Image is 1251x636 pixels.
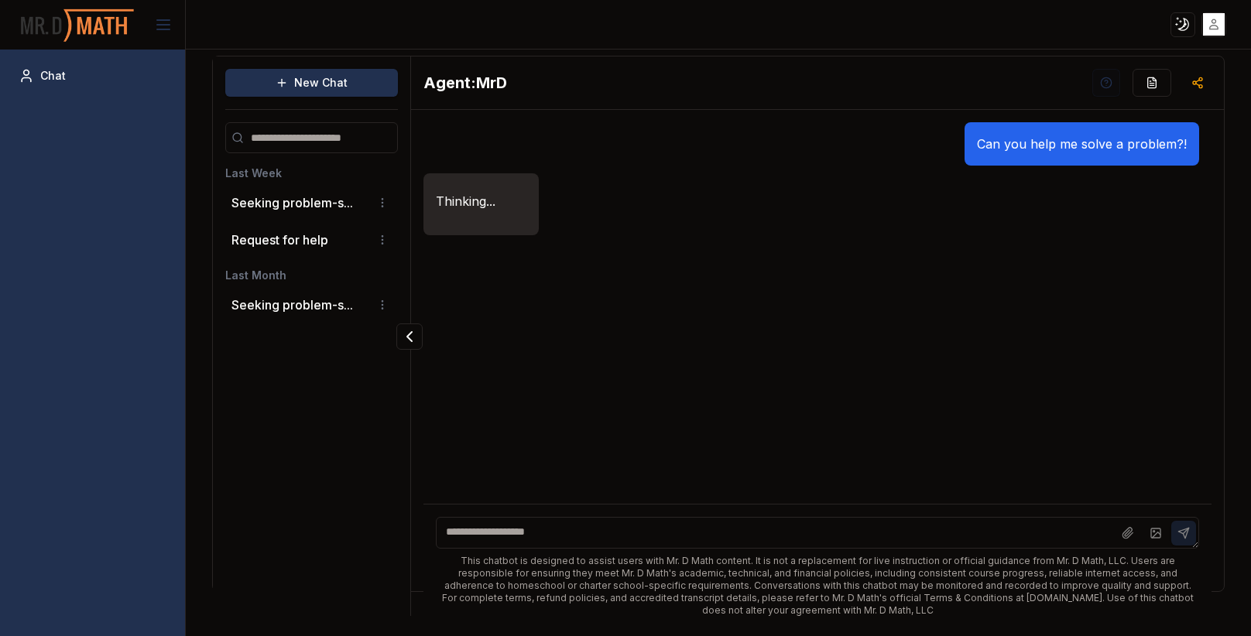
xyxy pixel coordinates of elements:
[231,193,353,212] button: Seeking problem-s...
[373,193,392,212] button: Conversation options
[12,62,173,90] a: Chat
[1092,69,1120,97] button: Help Videos
[1203,13,1225,36] img: placeholder-user.jpg
[977,135,1187,153] p: Can you help me solve a problem?!
[373,231,392,249] button: Conversation options
[396,323,423,350] button: Collapse panel
[19,5,135,46] img: PromptOwl
[225,166,398,181] h3: Last Week
[436,555,1198,617] div: This chatbot is designed to assist users with Mr. D Math content. It is not a replacement for liv...
[373,296,392,314] button: Conversation options
[436,192,495,210] p: Thinking...
[40,68,66,84] span: Chat
[423,72,507,94] h2: MrD
[231,296,353,314] button: Seeking problem-s...
[225,69,398,97] button: New Chat
[225,268,398,283] h3: Last Month
[231,231,328,249] p: Request for help
[1133,69,1171,97] button: Re-Fill Questions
